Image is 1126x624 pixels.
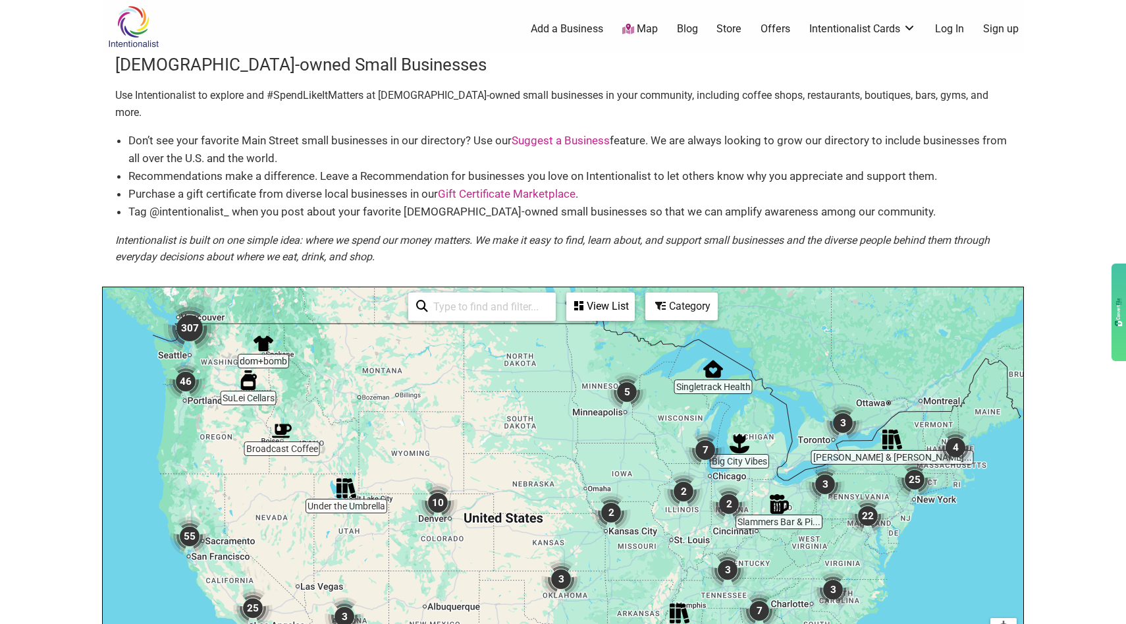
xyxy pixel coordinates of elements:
[983,22,1019,36] a: Sign up
[730,434,749,453] div: Big City Vibes
[647,294,716,319] div: Category
[128,185,1011,203] li: Purchase a gift certificate from diverse local businesses in our .
[541,559,581,599] div: 3
[716,22,741,36] a: Store
[664,472,703,511] div: 2
[622,22,658,37] a: Map
[566,293,635,321] div: See a list of the visible businesses
[428,294,548,320] input: Type to find and filter...
[805,465,845,504] div: 3
[591,493,631,532] div: 2
[1115,298,1123,327] img: gdzwAHDJa65OwAAAABJRU5ErkJggg==
[272,421,292,441] div: Broadcast Coffee
[531,22,603,36] a: Add a Business
[848,496,888,536] div: 22
[809,22,916,36] a: Intentionalist Cards
[823,403,863,443] div: 3
[408,293,556,321] div: Type to search and filter
[709,484,749,524] div: 2
[128,167,1011,185] li: Recommendations make a difference. Leave a Recommendation for businesses you love on Intentionali...
[418,483,458,523] div: 10
[115,87,1011,121] p: Use Intentionalist to explore and #SpendLikeItMatters at [DEMOGRAPHIC_DATA]-owned small businesse...
[336,478,356,498] div: Under the Umbrella
[769,494,789,514] div: Slammers Bar & Pizza Kitchen
[882,430,902,449] div: Keaton & Lloyd Bookshop
[512,134,610,147] a: Suggest a Business
[761,22,790,36] a: Offers
[607,372,647,412] div: 5
[254,333,273,353] div: dom+bomb
[115,234,990,264] em: Intentionalist is built on one simple idea: where we spend our money matters. We make it easy to ...
[645,293,718,320] div: Filter by category
[670,604,689,623] div: Violet Valley Bookstore
[813,570,853,610] div: 3
[677,22,698,36] a: Blog
[102,5,165,48] img: Intentionalist
[163,302,216,355] div: 307
[708,550,747,590] div: 3
[115,53,1011,76] h3: [DEMOGRAPHIC_DATA]-owned Small Businesses
[568,294,633,319] div: View List
[238,370,258,390] div: SuLei Cellars
[936,428,975,467] div: 4
[128,203,1011,221] li: Tag @intentionalist_ when you post about your favorite [DEMOGRAPHIC_DATA]-owned small businesses ...
[935,22,964,36] a: Log In
[170,517,209,556] div: 55
[438,187,576,200] a: Gift Certificate Marketplace
[166,362,205,401] div: 46
[895,460,934,499] div: 25
[128,132,1011,167] li: Don’t see your favorite Main Street small businesses in our directory? Use our feature. We are al...
[703,359,723,379] div: Singletrack Health
[685,430,725,470] div: 7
